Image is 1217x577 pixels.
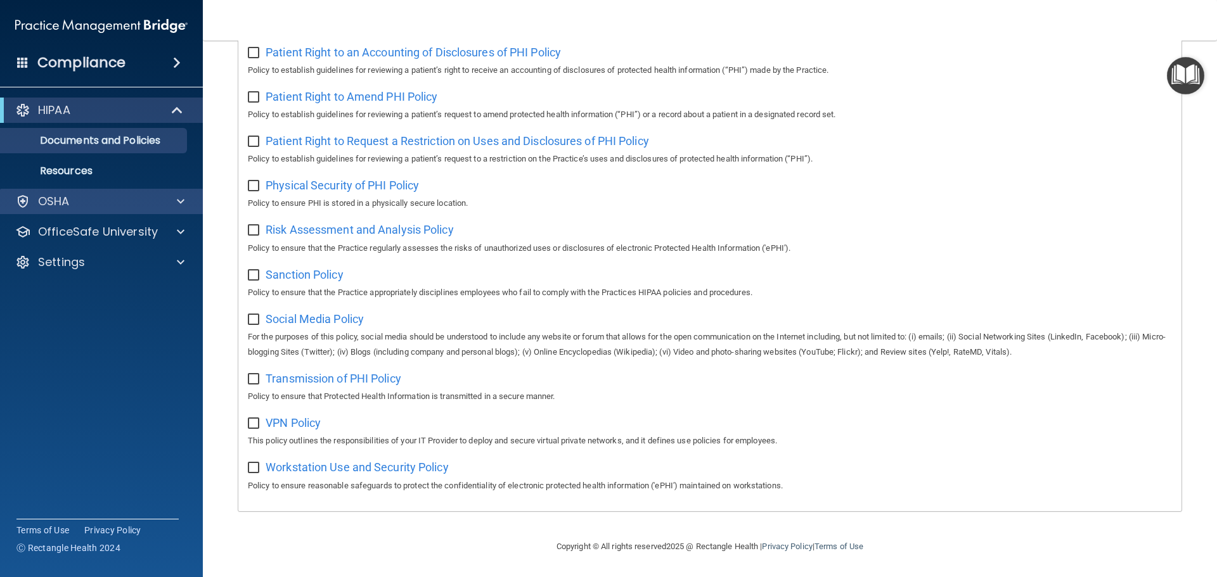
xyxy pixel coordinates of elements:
p: Resources [8,165,181,177]
a: OfficeSafe University [15,224,184,239]
p: Documents and Policies [8,134,181,147]
p: Policy to establish guidelines for reviewing a patient’s right to receive an accounting of disclo... [248,63,1172,78]
span: Risk Assessment and Analysis Policy [266,223,454,236]
p: Policy to ensure reasonable safeguards to protect the confidentiality of electronic protected hea... [248,478,1172,493]
span: VPN Policy [266,416,321,429]
iframe: Drift Widget Chat Controller [1154,490,1202,538]
button: Open Resource Center [1167,57,1204,94]
span: Patient Right to an Accounting of Disclosures of PHI Policy [266,46,561,59]
p: Policy to ensure PHI is stored in a physically secure location. [248,196,1172,211]
p: For the purposes of this policy, social media should be understood to include any website or foru... [248,329,1172,360]
span: Patient Right to Request a Restriction on Uses and Disclosures of PHI Policy [266,134,649,148]
a: Privacy Policy [84,524,141,536]
span: Workstation Use and Security Policy [266,460,449,474]
p: OfficeSafe University [38,224,158,239]
div: Copyright © All rights reserved 2025 @ Rectangle Health | | [479,526,941,567]
p: Settings [38,255,85,270]
p: Policy to ensure that Protected Health Information is transmitted in a secure manner. [248,389,1172,404]
p: Policy to establish guidelines for reviewing a patient’s request to a restriction on the Practice... [248,151,1172,167]
p: OSHA [38,194,70,209]
span: Physical Security of PHI Policy [266,179,419,192]
span: Patient Right to Amend PHI Policy [266,90,437,103]
p: Policy to ensure that the Practice appropriately disciplines employees who fail to comply with th... [248,285,1172,300]
a: Terms of Use [16,524,69,536]
p: HIPAA [38,103,70,118]
img: PMB logo [15,13,188,39]
span: Sanction Policy [266,268,344,281]
p: Policy to establish guidelines for reviewing a patient’s request to amend protected health inform... [248,107,1172,122]
p: Policy to ensure that the Practice regularly assesses the risks of unauthorized uses or disclosur... [248,241,1172,256]
a: Terms of Use [815,542,863,551]
span: Ⓒ Rectangle Health 2024 [16,542,120,554]
a: HIPAA [15,103,184,118]
a: OSHA [15,194,184,209]
h4: Compliance [37,54,126,72]
p: This policy outlines the responsibilities of your IT Provider to deploy and secure virtual privat... [248,433,1172,448]
span: Social Media Policy [266,312,364,326]
a: Privacy Policy [762,542,812,551]
a: Settings [15,255,184,270]
span: Transmission of PHI Policy [266,372,401,385]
